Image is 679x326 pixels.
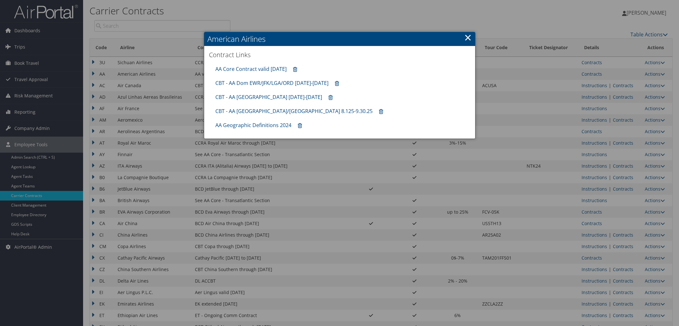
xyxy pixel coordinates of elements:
a: Remove contract [295,120,305,132]
a: CBT - AA [GEOGRAPHIC_DATA]/[GEOGRAPHIC_DATA] 8.125-9.30.25 [215,108,373,115]
a: CBT - AA Dom EWR/JFK/LGA/ORD [DATE]-[DATE] [215,80,328,87]
h2: American Airlines [204,32,475,46]
a: Remove contract [376,106,386,118]
a: AA Core Contract valid [DATE] [215,65,287,72]
a: Remove contract [290,64,300,75]
h3: Contract Links [209,50,470,59]
a: × [464,31,472,44]
a: CBT - AA [GEOGRAPHIC_DATA] [DATE]-[DATE] [215,94,322,101]
a: Remove contract [325,92,336,103]
a: AA Geographic Definitions 2024 [215,122,291,129]
a: Remove contract [332,78,342,89]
